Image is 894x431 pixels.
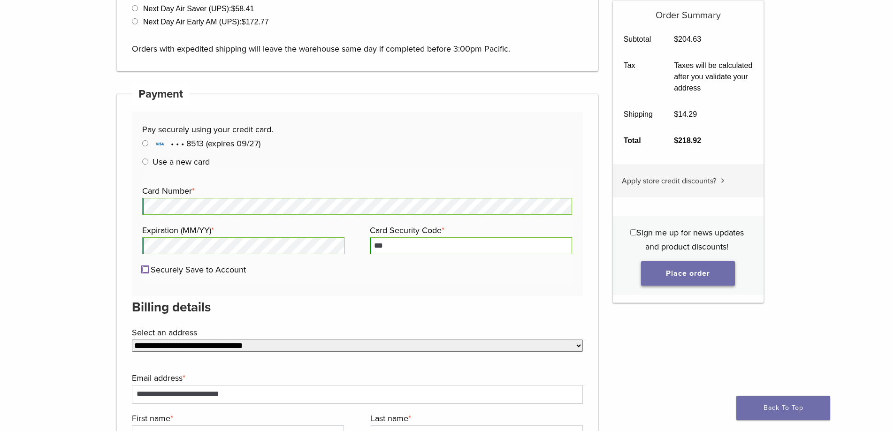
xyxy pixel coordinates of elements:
label: Expiration (MM/YY) [142,223,342,237]
label: First name [132,411,342,425]
span: Apply store credit discounts? [622,176,716,186]
bdi: 218.92 [674,136,701,144]
h5: Order Summary [613,0,764,21]
td: Taxes will be calculated after you validate your address [664,53,764,101]
input: Sign me up for news updates and product discounts! [630,229,636,235]
h4: Payment [132,83,190,106]
bdi: 58.41 [231,5,254,13]
bdi: 172.77 [242,18,269,26]
label: Next Day Air Saver (UPS): [143,5,254,13]
p: Orders with expedited shipping will leave the warehouse same day if completed before 3:00pm Pacific. [132,28,583,56]
span: $ [231,5,236,13]
label: Select an address [132,325,581,340]
span: $ [674,35,678,43]
img: Visa [153,139,167,149]
th: Shipping [613,101,664,128]
span: $ [242,18,246,26]
span: $ [674,110,678,118]
span: • • • 8513 (expires 09/27) [153,138,260,149]
label: Card Number [142,184,570,198]
label: Next Day Air Early AM (UPS): [143,18,269,26]
button: Place order [641,261,735,286]
label: Email address [132,371,581,385]
label: Last name [371,411,581,425]
a: Back To Top [736,396,830,420]
label: Securely Save to Account [151,265,246,275]
span: Sign me up for news updates and product discounts! [636,227,744,252]
label: Use a new card [153,157,210,167]
bdi: 14.29 [674,110,697,118]
bdi: 204.63 [674,35,701,43]
p: Pay securely using your credit card. [142,122,572,136]
th: Total [613,128,664,154]
h3: Billing details [132,296,583,318]
th: Tax [613,53,664,101]
label: Card Security Code [370,223,570,237]
span: $ [674,136,678,144]
th: Subtotal [613,26,664,53]
img: caret.svg [721,178,725,183]
fieldset: Payment Info [142,169,572,286]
